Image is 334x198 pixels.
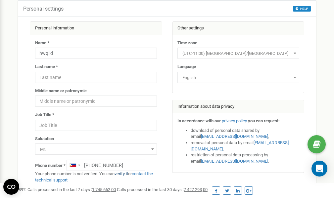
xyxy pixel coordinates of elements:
[177,48,299,59] span: (UTC-11:00) Pacific/Midway
[35,72,157,83] input: Last name
[311,161,327,177] div: Open Intercom Messenger
[191,128,299,140] li: download of personal data shared by email ,
[35,171,157,183] p: Your phone number is not verified. You can or
[37,145,155,154] span: Mr.
[30,22,162,35] div: Personal information
[191,140,299,152] li: removal of personal data by email ,
[201,134,268,139] a: [EMAIL_ADDRESS][DOMAIN_NAME]
[35,88,87,94] label: Middle name or patronymic
[35,40,49,46] label: Name *
[67,160,82,171] div: Telephone country code
[27,187,116,192] span: Calls processed in the last 7 days :
[67,160,145,171] input: +1-800-555-55-55
[3,179,19,195] button: Open CMP widget
[293,6,311,12] button: HELP
[177,118,221,123] strong: In accordance with our
[172,100,304,113] div: Information about data privacy
[23,6,64,12] h5: Personal settings
[35,112,54,118] label: Job Title *
[222,118,247,123] a: privacy policy
[92,187,116,192] u: 1 745 662,00
[35,171,153,182] a: contact the technical support
[184,187,208,192] u: 7 427 293,00
[177,64,196,70] label: Language
[35,136,54,142] label: Salutation
[180,49,297,58] span: (UTC-11:00) Pacific/Midway
[35,96,157,107] input: Middle name or patronymic
[35,163,66,169] label: Phone number *
[180,73,297,82] span: English
[172,22,304,35] div: Other settings
[191,152,299,164] li: restriction of personal data processing by email .
[35,120,157,131] input: Job Title
[177,40,197,46] label: Time zone
[248,118,280,123] strong: you can request:
[117,187,208,192] span: Calls processed in the last 30 days :
[35,143,157,155] span: Mr.
[177,72,299,83] span: English
[191,140,289,151] a: [EMAIL_ADDRESS][DOMAIN_NAME]
[35,48,157,59] input: Name
[35,64,58,70] label: Last name *
[115,171,128,176] a: verify it
[201,159,268,164] a: [EMAIL_ADDRESS][DOMAIN_NAME]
